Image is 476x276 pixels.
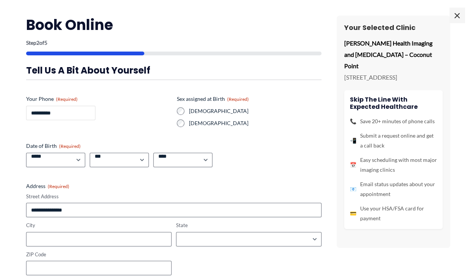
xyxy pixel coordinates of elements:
label: Your Phone [26,95,171,103]
span: 💳 [350,209,356,218]
legend: Sex assigned at Birth [177,95,249,103]
span: (Required) [227,96,249,102]
label: City [26,222,172,229]
label: [DEMOGRAPHIC_DATA] [189,119,321,127]
li: Submit a request online and get a call back [350,131,437,151]
label: ZIP Code [26,251,172,258]
legend: Address [26,182,69,190]
p: [PERSON_NAME] Health Imaging and [MEDICAL_DATA] – Coconut Point [344,38,443,71]
p: Step of [26,40,321,45]
label: State [176,222,321,229]
p: [STREET_ADDRESS] [344,72,443,83]
span: 2 [36,39,39,46]
label: Street Address [26,193,321,200]
span: 📅 [350,160,356,170]
span: 📧 [350,184,356,194]
h4: Skip the line with Expected Healthcare [350,96,437,110]
span: (Required) [56,96,78,102]
span: 5 [44,39,47,46]
legend: Date of Birth [26,142,81,150]
li: Easy scheduling with most major imaging clinics [350,155,437,175]
span: (Required) [48,183,69,189]
label: [DEMOGRAPHIC_DATA] [189,107,321,115]
li: Use your HSA/FSA card for payment [350,204,437,223]
span: 📲 [350,136,356,146]
h3: Your Selected Clinic [344,23,443,32]
span: × [449,8,465,23]
h3: Tell us a bit about yourself [26,64,321,76]
span: 📞 [350,116,356,126]
li: Save 20+ minutes of phone calls [350,116,437,126]
li: Email status updates about your appointment [350,179,437,199]
h2: Book Online [26,16,321,34]
span: (Required) [59,143,81,149]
